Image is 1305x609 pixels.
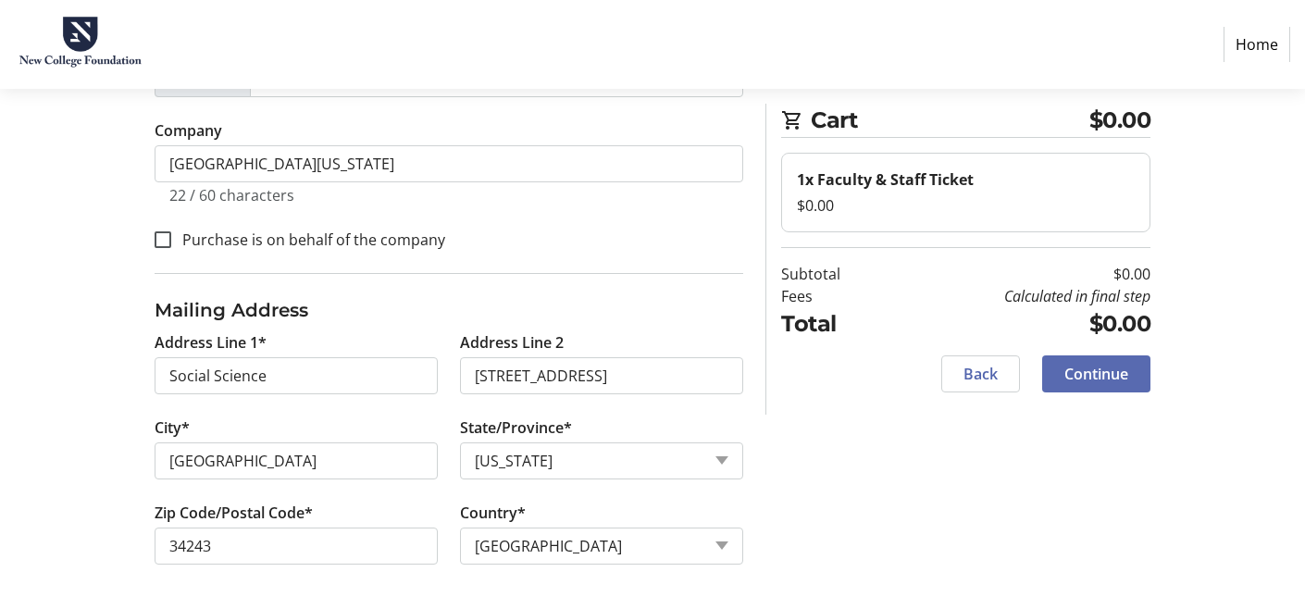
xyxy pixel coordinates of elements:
input: Zip or Postal Code [155,528,438,565]
strong: 1x Faculty & Staff Ticket [797,169,974,190]
button: Continue [1042,355,1150,392]
label: Address Line 2 [460,331,564,354]
td: $0.00 [888,307,1150,341]
div: $0.00 [797,194,1135,217]
input: City [155,442,438,479]
img: New College Foundation's Logo [15,7,146,81]
input: Address [155,357,438,394]
td: Fees [781,285,888,307]
span: Continue [1064,363,1128,385]
label: Country* [460,502,526,524]
label: City* [155,416,190,439]
td: Calculated in final step [888,285,1150,307]
label: Address Line 1* [155,331,267,354]
tr-character-limit: 22 / 60 characters [169,185,294,205]
td: $0.00 [888,263,1150,285]
label: State/Province* [460,416,572,439]
td: Total [781,307,888,341]
label: Purchase is on behalf of the company [171,229,445,251]
h3: Mailing Address [155,296,743,324]
td: Subtotal [781,263,888,285]
label: Company [155,119,222,142]
span: Cart [811,104,1089,137]
label: Zip Code/Postal Code* [155,502,313,524]
span: $0.00 [1089,104,1151,137]
span: Back [963,363,998,385]
a: Home [1224,27,1290,62]
button: Back [941,355,1020,392]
